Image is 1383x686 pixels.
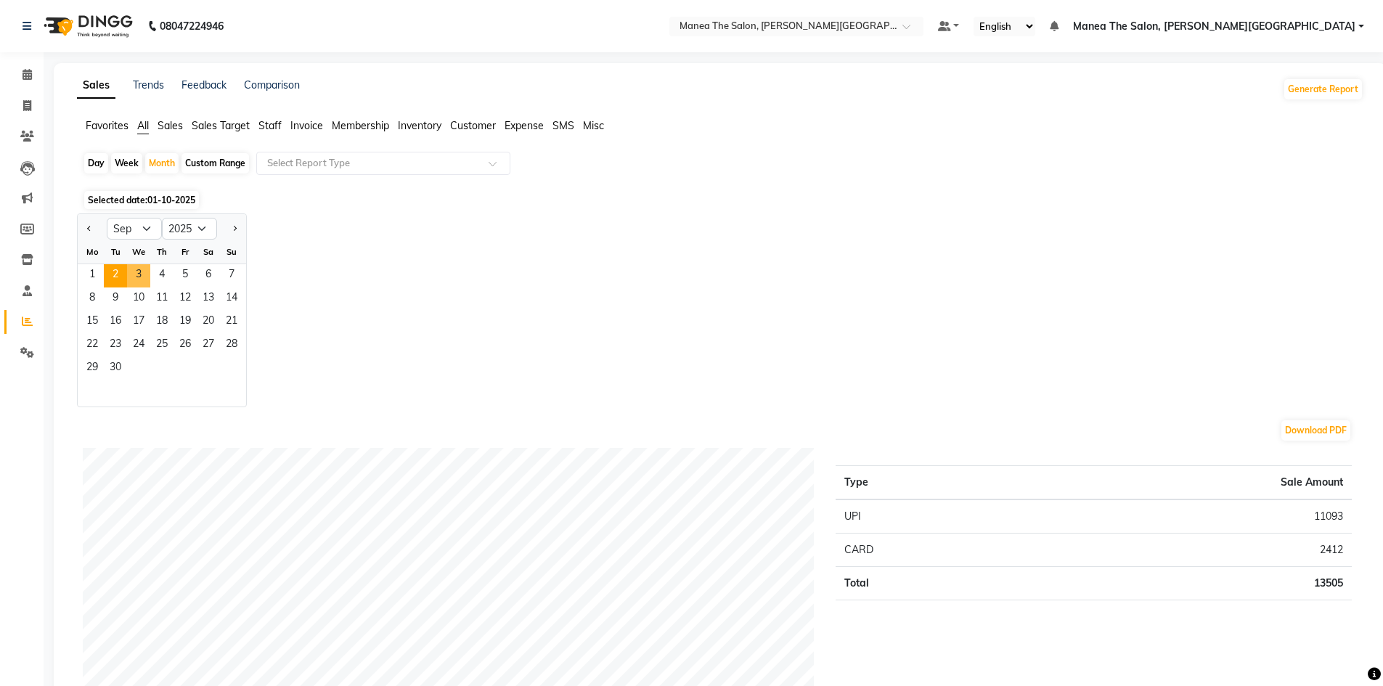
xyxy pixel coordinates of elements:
[81,357,104,380] span: 29
[220,287,243,311] span: 14
[81,357,104,380] div: Monday, September 29, 2025
[150,287,174,311] div: Thursday, September 11, 2025
[81,287,104,311] div: Monday, September 8, 2025
[1026,466,1352,500] th: Sale Amount
[81,334,104,357] div: Monday, September 22, 2025
[1281,420,1350,441] button: Download PDF
[104,334,127,357] span: 23
[229,217,240,240] button: Next month
[836,534,1025,567] td: CARD
[104,264,127,287] span: 2
[86,119,128,132] span: Favorites
[181,78,227,91] a: Feedback
[84,153,108,173] div: Day
[150,311,174,334] span: 18
[258,119,282,132] span: Staff
[127,334,150,357] div: Wednesday, September 24, 2025
[174,334,197,357] span: 26
[127,334,150,357] span: 24
[162,218,217,240] select: Select year
[150,287,174,311] span: 11
[37,6,136,46] img: logo
[160,6,224,46] b: 08047224946
[220,240,243,264] div: Su
[197,287,220,311] div: Saturday, September 13, 2025
[174,334,197,357] div: Friday, September 26, 2025
[197,311,220,334] div: Saturday, September 20, 2025
[220,311,243,334] span: 21
[81,311,104,334] div: Monday, September 15, 2025
[197,334,220,357] span: 27
[84,191,199,209] span: Selected date:
[1026,534,1352,567] td: 2412
[104,287,127,311] span: 9
[104,357,127,380] div: Tuesday, September 30, 2025
[127,311,150,334] span: 17
[174,311,197,334] div: Friday, September 19, 2025
[81,264,104,287] div: Monday, September 1, 2025
[127,264,150,287] div: Wednesday, September 3, 2025
[244,78,300,91] a: Comparison
[197,264,220,287] span: 6
[836,499,1025,534] td: UPI
[197,240,220,264] div: Sa
[290,119,323,132] span: Invoice
[133,78,164,91] a: Trends
[197,311,220,334] span: 20
[104,311,127,334] span: 16
[150,311,174,334] div: Thursday, September 18, 2025
[220,334,243,357] div: Sunday, September 28, 2025
[197,287,220,311] span: 13
[220,264,243,287] div: Sunday, September 7, 2025
[81,287,104,311] span: 8
[104,357,127,380] span: 30
[83,217,95,240] button: Previous month
[836,567,1025,600] td: Total
[150,264,174,287] span: 4
[505,119,544,132] span: Expense
[181,153,249,173] div: Custom Range
[332,119,389,132] span: Membership
[1026,499,1352,534] td: 11093
[220,311,243,334] div: Sunday, September 21, 2025
[81,264,104,287] span: 1
[150,264,174,287] div: Thursday, September 4, 2025
[104,264,127,287] div: Tuesday, September 2, 2025
[220,334,243,357] span: 28
[220,287,243,311] div: Sunday, September 14, 2025
[150,334,174,357] div: Thursday, September 25, 2025
[174,287,197,311] div: Friday, September 12, 2025
[81,311,104,334] span: 15
[145,153,179,173] div: Month
[127,287,150,311] div: Wednesday, September 10, 2025
[104,334,127,357] div: Tuesday, September 23, 2025
[158,119,183,132] span: Sales
[107,218,162,240] select: Select month
[111,153,142,173] div: Week
[150,334,174,357] span: 25
[104,311,127,334] div: Tuesday, September 16, 2025
[81,240,104,264] div: Mo
[127,311,150,334] div: Wednesday, September 17, 2025
[127,287,150,311] span: 10
[127,264,150,287] span: 3
[77,73,115,99] a: Sales
[104,287,127,311] div: Tuesday, September 9, 2025
[197,264,220,287] div: Saturday, September 6, 2025
[174,264,197,287] div: Friday, September 5, 2025
[174,240,197,264] div: Fr
[197,334,220,357] div: Saturday, September 27, 2025
[1073,19,1355,34] span: Manea The Salon, [PERSON_NAME][GEOGRAPHIC_DATA]
[450,119,496,132] span: Customer
[1284,79,1362,99] button: Generate Report
[398,119,441,132] span: Inventory
[174,264,197,287] span: 5
[192,119,250,132] span: Sales Target
[1026,567,1352,600] td: 13505
[104,240,127,264] div: Tu
[174,311,197,334] span: 19
[137,119,149,132] span: All
[220,264,243,287] span: 7
[552,119,574,132] span: SMS
[583,119,604,132] span: Misc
